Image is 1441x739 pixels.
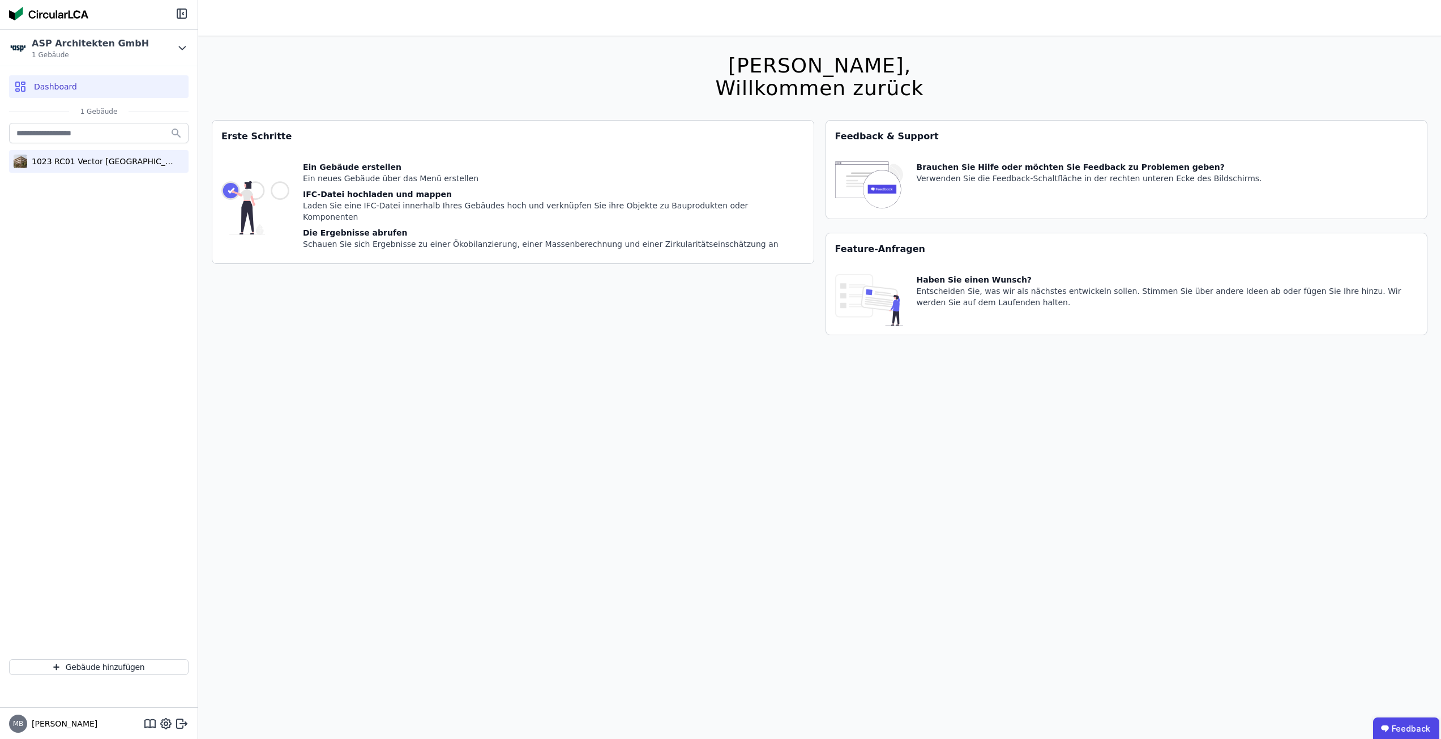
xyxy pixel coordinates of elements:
[303,238,805,250] div: Schauen Sie sich Ergebnisse zu einer Ökobilanzierung, einer Massenberechnung und einer Zirkularit...
[303,161,805,173] div: Ein Gebäude erstellen
[303,227,805,238] div: Die Ergebnisse abrufen
[835,161,903,210] img: feedback-icon-HCTs5lye.svg
[34,81,77,92] span: Dashboard
[917,173,1262,184] div: Verwenden Sie die Feedback-Schaltfläche in der rechten unteren Ecke des Bildschirms.
[27,156,174,167] div: 1023 RC01 Vector [GEOGRAPHIC_DATA]
[826,233,1427,265] div: Feature-Anfragen
[9,39,27,57] img: ASP Architekten GmbH
[826,121,1427,152] div: Feedback & Support
[32,50,149,59] span: 1 Gebäude
[715,77,923,100] div: Willkommen zurück
[303,200,805,223] div: Laden Sie eine IFC-Datei innerhalb Ihres Gebäudes hoch und verknüpfen Sie ihre Objekte zu Bauprod...
[917,274,1418,285] div: Haben Sie einen Wunsch?
[303,173,805,184] div: Ein neues Gebäude über das Menü erstellen
[69,107,129,116] span: 1 Gebäude
[9,7,88,20] img: Concular
[212,121,814,152] div: Erste Schritte
[14,152,27,170] img: 1023 RC01 Vector Regensburg
[835,274,903,326] img: feature_request_tile-UiXE1qGU.svg
[13,720,24,727] span: MB
[221,161,289,254] img: getting_started_tile-DrF_GRSv.svg
[917,285,1418,308] div: Entscheiden Sie, was wir als nächstes entwickeln sollen. Stimmen Sie über andere Ideen ab oder fü...
[303,189,805,200] div: IFC-Datei hochladen und mappen
[715,54,923,77] div: [PERSON_NAME],
[32,37,149,50] div: ASP Architekten GmbH
[917,161,1262,173] div: Brauchen Sie Hilfe oder möchten Sie Feedback zu Problemen geben?
[9,659,189,675] button: Gebäude hinzufügen
[27,718,97,729] span: [PERSON_NAME]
